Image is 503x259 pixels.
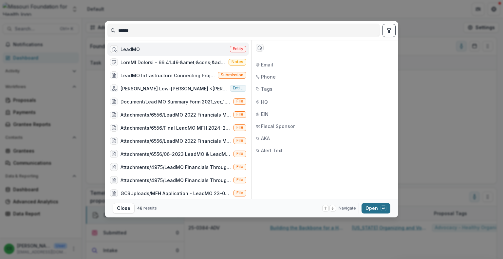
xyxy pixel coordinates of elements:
[121,124,231,131] div: Attachments/6556/Final LeadMO MFH 2024-25 Application Narrative.pdf
[121,85,227,92] div: [PERSON_NAME] Low-[PERSON_NAME] <[PERSON_NAME][EMAIL_ADDRESS][DOMAIN_NAME]>
[236,125,243,130] span: File
[261,85,272,92] span: Tags
[121,59,226,66] div: LoreMI Dolorsi – 66.41.49·&amet;&cons;&adip;&elit;&sedd;&eius;&temp;&inci; Utlabo etd Magnaaliq E...
[233,86,243,90] span: Entity user
[236,164,243,169] span: File
[261,111,269,118] span: EIN
[236,151,243,156] span: File
[232,60,243,64] span: Notes
[236,112,243,117] span: File
[362,203,390,213] button: Open
[236,138,243,143] span: File
[261,147,283,154] span: Alert Text
[236,177,243,182] span: File
[121,111,231,118] div: Attachments/6556/LeadMO 2022 Financials MFH.pdf
[236,191,243,195] span: File
[121,72,215,79] div: LeadMO Infrastructure Connecting Project (LeadMO seeks to develop a database for connecting emerg...
[261,123,295,130] span: Fiscal Sponsor
[382,24,396,37] button: toggle filters
[233,46,243,51] span: Entity
[137,206,142,211] span: 48
[261,135,270,142] span: AKA
[261,99,268,105] span: HQ
[121,164,231,171] div: Attachments/4975/LeadMO Financials Through [DATE]_VER_3.xlsx
[221,73,243,77] span: Submission
[121,151,231,157] div: Attachments/6556/06-2023 LeadMO & LeadMO Action Financial Reports.xlsx - Balance Sheet.pdf
[261,61,273,68] span: Email
[121,138,231,144] div: Attachments/6556/LeadMO 2022 Financials MFH_VER_1.pdf
[339,205,356,211] span: Navigate
[121,190,231,197] div: GCSUploads/MFH Application - LeadMO 23-0388-ADV _ MoSOS Status.msg
[236,99,243,103] span: File
[261,73,276,80] span: Phone
[121,177,231,184] div: Attachments/4975/LeadMO Financials Through [DATE].xlsx
[121,46,140,53] div: LeadMO
[121,98,231,105] div: Document/Lead MO Summary Form 2021_ver_1.doc
[143,206,157,211] span: results
[113,203,135,213] button: Close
